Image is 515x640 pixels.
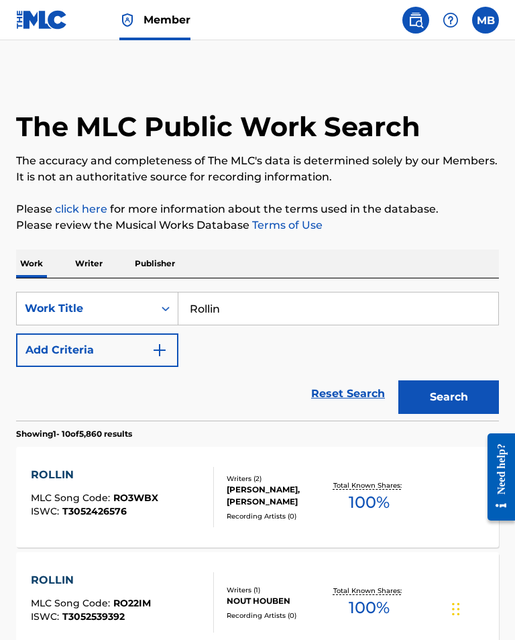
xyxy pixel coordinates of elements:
[113,597,151,609] span: RO22IM
[113,492,158,504] span: RO3WBX
[402,7,429,34] a: Public Search
[25,301,146,317] div: Work Title
[448,576,515,640] iframe: Chat Widget
[333,480,405,490] p: Total Known Shares:
[227,595,329,607] div: NOUT HOUBEN
[31,610,62,623] span: ISWC :
[31,467,158,483] div: ROLLIN
[31,505,62,517] span: ISWC :
[349,490,390,515] span: 100 %
[16,250,47,278] p: Work
[152,342,168,358] img: 9d2ae6d4665cec9f34b9.svg
[16,292,499,421] form: Search Form
[16,217,499,233] p: Please review the Musical Works Database
[408,12,424,28] img: search
[16,333,178,367] button: Add Criteria
[31,492,113,504] span: MLC Song Code :
[452,589,460,629] div: Drag
[443,12,459,28] img: help
[31,597,113,609] span: MLC Song Code :
[437,7,464,34] div: Help
[227,484,329,508] div: [PERSON_NAME], [PERSON_NAME]
[227,474,329,484] div: Writers ( 2 )
[304,379,392,409] a: Reset Search
[227,585,329,595] div: Writers ( 1 )
[333,586,405,596] p: Total Known Shares:
[16,153,499,169] p: The accuracy and completeness of The MLC's data is determined solely by our Members.
[62,610,125,623] span: T3052539392
[131,250,179,278] p: Publisher
[16,428,132,440] p: Showing 1 - 10 of 5,860 results
[16,201,499,217] p: Please for more information about the terms used in the database.
[349,596,390,620] span: 100 %
[55,203,107,215] a: click here
[71,250,107,278] p: Writer
[31,572,151,588] div: ROLLIN
[227,610,329,621] div: Recording Artists ( 0 )
[472,7,499,34] div: User Menu
[477,420,515,535] iframe: Resource Center
[119,12,135,28] img: Top Rightsholder
[16,447,499,547] a: ROLLINMLC Song Code:RO3WBXISWC:T3052426576Writers (2)[PERSON_NAME], [PERSON_NAME]Recording Artist...
[62,505,127,517] span: T3052426576
[398,380,499,414] button: Search
[227,511,329,521] div: Recording Artists ( 0 )
[16,110,420,144] h1: The MLC Public Work Search
[249,219,323,231] a: Terms of Use
[16,169,499,185] p: It is not an authoritative source for recording information.
[144,12,190,28] span: Member
[16,10,68,30] img: MLC Logo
